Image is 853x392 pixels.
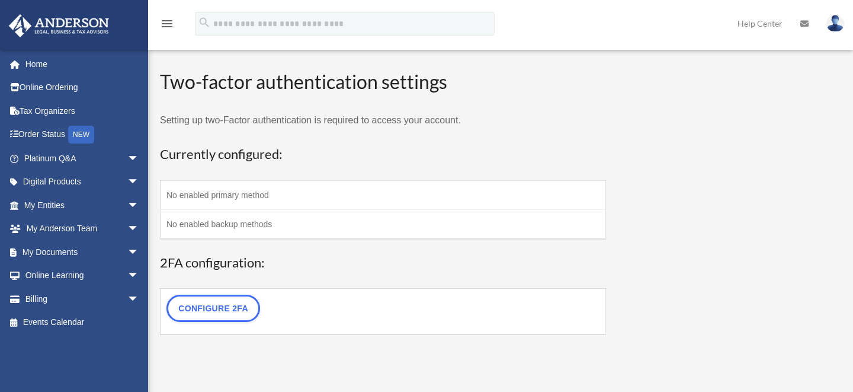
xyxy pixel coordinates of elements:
a: Events Calendar [8,311,157,334]
img: User Pic [826,15,844,32]
span: arrow_drop_down [127,264,151,288]
a: Tax Organizers [8,99,157,123]
a: Platinum Q&Aarrow_drop_down [8,146,157,170]
a: My Anderson Teamarrow_drop_down [8,217,157,241]
p: Setting up two-Factor authentication is required to access your account. [160,112,606,129]
h2: Two-factor authentication settings [160,69,606,95]
a: Online Ordering [8,76,157,100]
span: arrow_drop_down [127,217,151,241]
span: arrow_drop_down [127,146,151,171]
h3: Currently configured: [160,145,606,164]
a: Order StatusNEW [8,123,157,147]
a: Billingarrow_drop_down [8,287,157,311]
i: menu [160,17,174,31]
a: My Documentsarrow_drop_down [8,240,157,264]
a: Digital Productsarrow_drop_down [8,170,157,194]
h3: 2FA configuration: [160,254,606,272]
div: NEW [68,126,94,144]
span: arrow_drop_down [127,193,151,218]
img: Anderson Advisors Platinum Portal [5,14,113,37]
a: Configure 2FA [166,295,260,322]
td: No enabled backup methods [161,209,606,239]
i: search [198,16,211,29]
td: No enabled primary method [161,180,606,209]
a: Home [8,52,157,76]
a: My Entitiesarrow_drop_down [8,193,157,217]
span: arrow_drop_down [127,287,151,311]
span: arrow_drop_down [127,170,151,195]
a: menu [160,21,174,31]
span: arrow_drop_down [127,240,151,264]
a: Online Learningarrow_drop_down [8,264,157,288]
